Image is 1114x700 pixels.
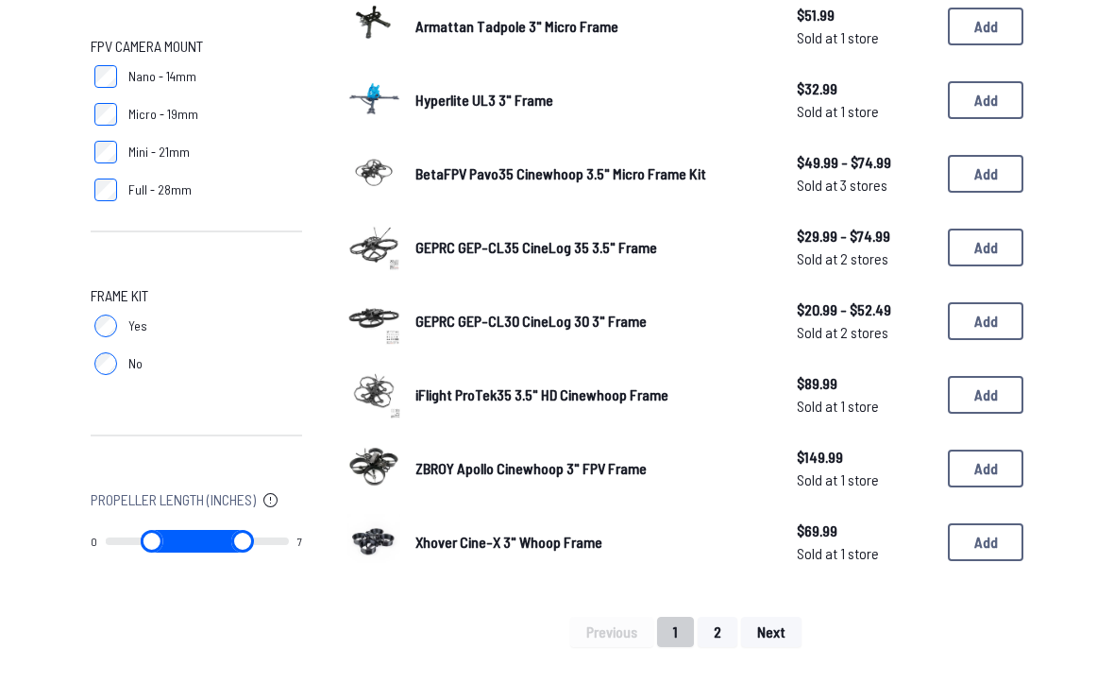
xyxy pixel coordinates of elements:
button: 2 [698,617,737,647]
button: Add [948,81,1023,119]
img: image [347,513,400,566]
button: Add [948,229,1023,266]
span: Next [757,624,785,640]
a: iFlight ProTek35 3.5" HD Cinewhoop Frame [415,384,767,406]
span: Micro - 19mm [128,105,198,124]
input: Mini - 21mm [94,141,117,163]
output: 0 [91,534,97,549]
span: Sold at 2 stores [797,321,933,344]
span: No [128,354,143,373]
a: BetaFPV Pavo35 Cinewhoop 3.5" Micro Frame Kit [415,162,767,185]
span: $149.99 [797,446,933,469]
span: iFlight ProTek35 3.5" HD Cinewhoop Frame [415,385,668,403]
img: image [347,366,400,418]
a: Hyperlite UL3 3" Frame [415,89,767,111]
img: image [347,439,400,492]
a: image [347,292,400,350]
button: Add [948,302,1023,340]
span: Sold at 1 store [797,542,933,565]
span: Hyperlite UL3 3" Frame [415,91,553,109]
span: BetaFPV Pavo35 Cinewhoop 3.5" Micro Frame Kit [415,164,706,182]
span: Sold at 1 store [797,469,933,491]
button: Add [948,155,1023,193]
span: Sold at 1 store [797,395,933,418]
a: GEPRC GEP-CL30 CineLog 30 3" Frame [415,310,767,333]
img: image [347,71,400,124]
span: Mini - 21mm [128,143,190,162]
a: image [347,366,400,424]
input: Yes [94,315,117,337]
span: Yes [128,316,147,335]
input: No [94,352,117,375]
span: Sold at 2 stores [797,248,933,270]
span: $69.99 [797,520,933,542]
span: Xhover Cine-X 3" Whoop Frame [415,533,602,551]
button: Next [741,617,802,647]
span: FPV Camera Mount [91,35,203,58]
span: GEPRC GEP-CL35 CineLog 35 3.5" Frame [415,238,657,256]
span: Armattan Tadpole 3" Micro Frame [415,17,618,35]
a: ZBROY Apollo Cinewhoop 3" FPV Frame [415,457,767,480]
button: Add [948,450,1023,487]
span: GEPRC GEP-CL30 CineLog 30 3" Frame [415,312,647,330]
img: image [347,145,400,197]
input: Nano - 14mm [94,65,117,88]
button: Add [948,523,1023,561]
span: $49.99 - $74.99 [797,151,933,174]
img: image [347,218,400,271]
span: Frame Kit [91,284,148,307]
button: Add [948,376,1023,414]
input: Micro - 19mm [94,103,117,126]
span: $89.99 [797,372,933,395]
button: 1 [657,617,694,647]
a: image [347,218,400,277]
span: Full - 28mm [128,180,192,199]
input: Full - 28mm [94,179,117,201]
a: GEPRC GEP-CL35 CineLog 35 3.5" Frame [415,236,767,259]
a: image [347,71,400,129]
span: $29.99 - $74.99 [797,225,933,248]
a: image [347,145,400,203]
img: image [347,292,400,345]
output: 7 [297,534,302,549]
span: Propeller Length (Inches) [91,488,256,511]
span: Sold at 3 stores [797,174,933,196]
span: $32.99 [797,77,933,100]
span: ZBROY Apollo Cinewhoop 3" FPV Frame [415,459,647,477]
button: Add [948,8,1023,45]
span: Sold at 1 store [797,26,933,49]
a: image [347,513,400,572]
span: Nano - 14mm [128,67,196,86]
a: Armattan Tadpole 3" Micro Frame [415,15,767,38]
span: Sold at 1 store [797,100,933,123]
a: image [347,439,400,498]
a: Xhover Cine-X 3" Whoop Frame [415,531,767,554]
span: $51.99 [797,4,933,26]
span: $20.99 - $52.49 [797,299,933,321]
